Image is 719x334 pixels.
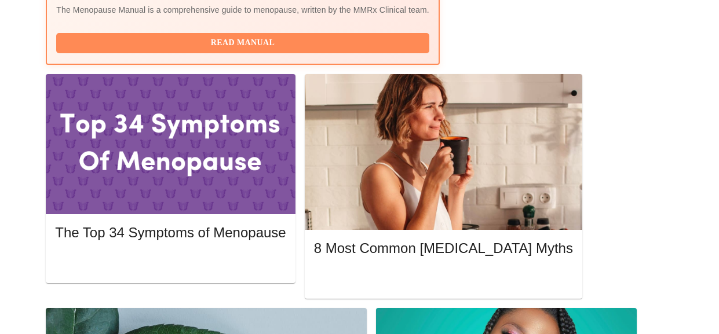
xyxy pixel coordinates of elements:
span: Read More [326,271,561,286]
h5: 8 Most Common [MEDICAL_DATA] Myths [314,239,573,258]
a: Read More [314,273,576,282]
p: The Menopause Manual is a comprehensive guide to menopause, written by the MMRx Clinical team. [56,4,429,16]
button: Read More [314,269,573,289]
span: Read Manual [68,36,418,50]
button: Read Manual [56,33,429,53]
button: Read More [55,252,286,273]
a: Read More [55,256,289,266]
a: Read Manual [56,37,432,47]
span: Read More [67,255,274,270]
h5: The Top 34 Symptoms of Menopause [55,223,286,242]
